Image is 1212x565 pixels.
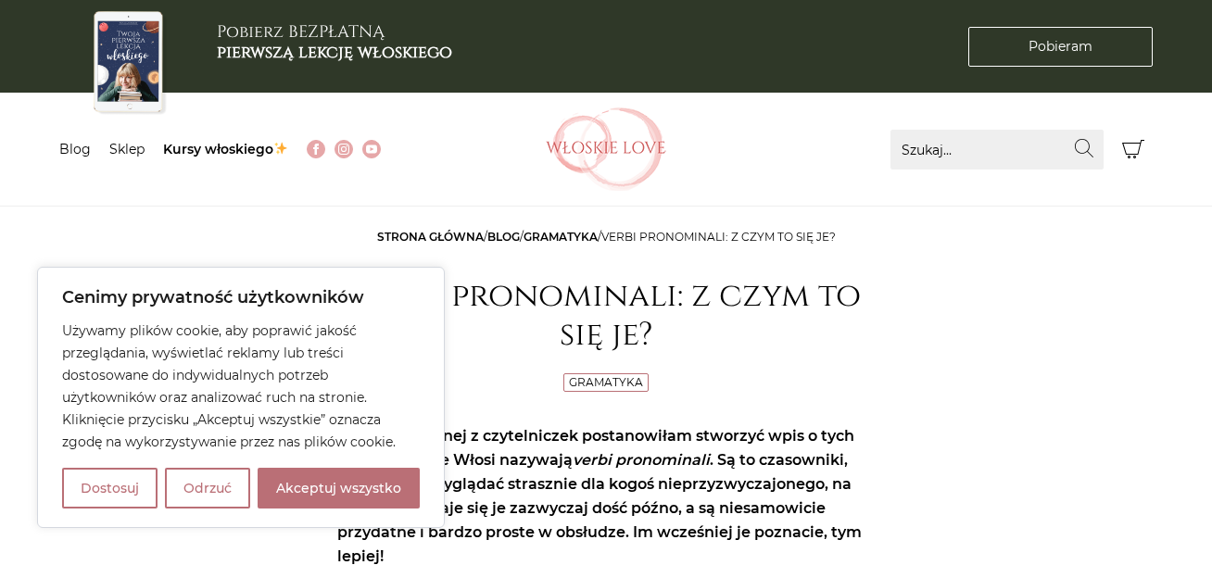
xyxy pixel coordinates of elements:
button: Odrzuć [165,468,250,508]
span: / / / [377,230,836,244]
img: ✨ [274,142,287,155]
a: Blog [487,230,520,244]
a: Pobieram [968,27,1153,67]
p: Cenimy prywatność użytkowników [62,286,420,308]
input: Szukaj... [890,130,1104,169]
a: Sklep [109,141,145,157]
span: Verbi pronominali: z czym to się je? [601,230,836,244]
h3: Pobierz BEZPŁATNĄ [217,22,452,62]
button: Dostosuj [62,468,158,508]
a: Gramatyka [569,375,643,389]
a: Strona główna [377,230,484,244]
button: Akceptuj wszystko [258,468,420,508]
p: Używamy plików cookie, aby poprawić jakość przeglądania, wyświetlać reklamy lub treści dostosowan... [62,320,420,453]
a: Gramatyka [524,230,598,244]
a: Kursy włoskiego [163,141,288,157]
b: pierwszą lekcję włoskiego [217,41,452,64]
img: Włoskielove [546,107,666,191]
strong: Na prośbę jednej z czytelniczek postanowiłam stworzyć wpis o tych tworach, które Włosi nazywają .... [337,427,862,565]
button: Koszyk [1113,130,1153,169]
h1: Verbi pronominali: z czym to się je? [337,277,875,355]
span: Pobieram [1029,37,1092,56]
a: Blog [59,141,91,157]
em: verbi pronominali [573,451,710,469]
